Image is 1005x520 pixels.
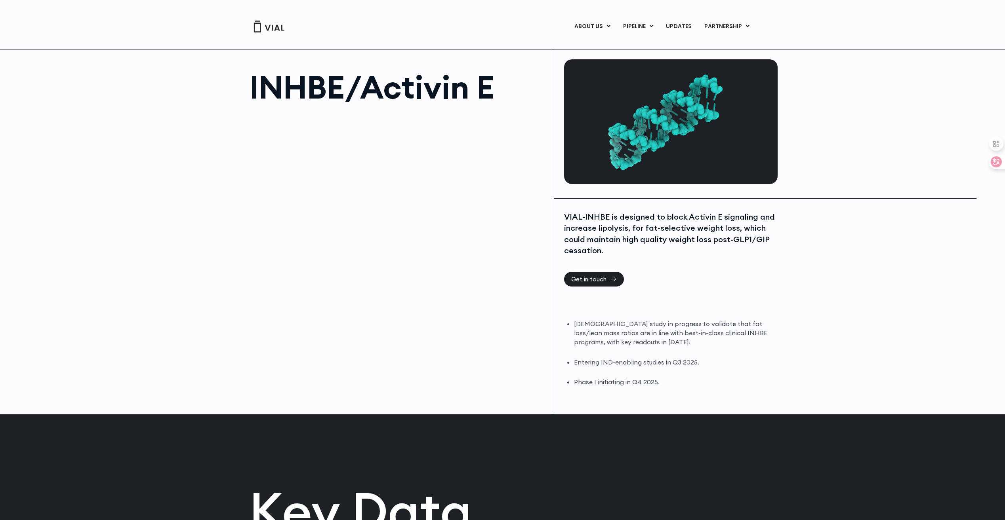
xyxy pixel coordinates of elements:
li: Phase I initiating in Q4 2025. [574,378,776,387]
a: PARTNERSHIPMenu Toggle [698,20,756,33]
li: [DEMOGRAPHIC_DATA] study in progress to validate that fat loss/lean mass ratios are in line with ... [574,319,776,347]
a: Get in touch [564,272,624,287]
li: Entering IND-enabling studies in Q3 2025. [574,358,776,367]
a: ABOUT USMenu Toggle [568,20,616,33]
a: UPDATES [660,20,698,33]
a: PIPELINEMenu Toggle [617,20,659,33]
div: VIAL-INHBE is designed to block Activin E signaling and increase lipolysis, for fat-selective wei... [564,211,776,256]
span: Get in touch [571,276,606,282]
img: Vial Logo [253,21,285,32]
h1: INHBE/Activin E [250,71,546,103]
